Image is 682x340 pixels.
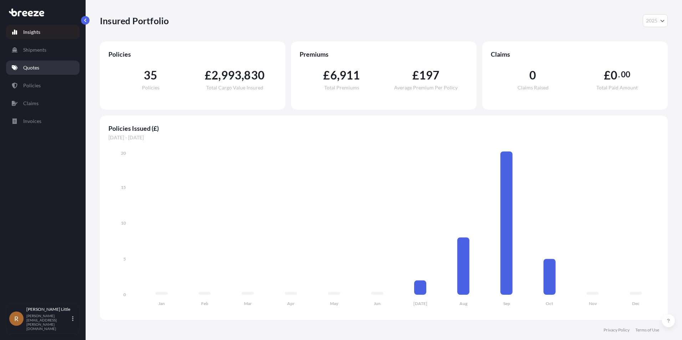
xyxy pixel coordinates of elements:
[23,118,41,125] p: Invoices
[324,85,359,90] span: Total Premiums
[6,61,80,75] a: Quotes
[503,301,510,306] tspan: Sep
[108,50,277,58] span: Policies
[6,96,80,110] a: Claims
[646,17,657,24] span: 2025
[6,25,80,39] a: Insights
[413,301,427,306] tspan: [DATE]
[26,306,71,312] p: [PERSON_NAME] Little
[6,78,80,93] a: Policies
[121,220,126,226] tspan: 10
[340,69,360,81] span: 911
[244,301,252,306] tspan: Mar
[244,69,265,81] span: 830
[394,85,458,90] span: Average Premium Per Policy
[205,69,212,81] span: £
[218,69,221,81] span: ,
[121,185,126,190] tspan: 15
[142,85,159,90] span: Policies
[26,314,71,331] p: [PERSON_NAME][EMAIL_ADDRESS][PERSON_NAME][DOMAIN_NAME]
[212,69,218,81] span: 2
[6,43,80,57] a: Shipments
[611,69,617,81] span: 0
[14,315,19,322] span: R
[546,301,553,306] tspan: Oct
[108,124,659,133] span: Policies Issued (£)
[123,292,126,297] tspan: 0
[459,301,468,306] tspan: Aug
[596,85,638,90] span: Total Paid Amount
[23,82,41,89] p: Policies
[618,72,620,77] span: .
[323,69,330,81] span: £
[412,69,419,81] span: £
[123,256,126,262] tspan: 5
[108,134,659,141] span: [DATE] - [DATE]
[589,301,597,306] tspan: Nov
[201,301,208,306] tspan: Feb
[529,69,536,81] span: 0
[144,69,157,81] span: 35
[330,69,337,81] span: 6
[419,69,440,81] span: 197
[23,100,39,107] p: Claims
[6,114,80,128] a: Invoices
[635,327,659,333] a: Terms of Use
[643,14,668,27] button: Year Selector
[632,301,640,306] tspan: Dec
[518,85,549,90] span: Claims Raised
[100,15,169,26] p: Insured Portfolio
[491,50,659,58] span: Claims
[206,85,263,90] span: Total Cargo Value Insured
[23,29,40,36] p: Insights
[23,46,46,53] p: Shipments
[23,64,39,71] p: Quotes
[241,69,244,81] span: ,
[604,327,630,333] a: Privacy Policy
[221,69,242,81] span: 993
[158,301,165,306] tspan: Jan
[121,150,126,156] tspan: 20
[337,69,340,81] span: ,
[287,301,295,306] tspan: Apr
[330,301,339,306] tspan: May
[374,301,381,306] tspan: Jun
[604,69,611,81] span: £
[621,72,630,77] span: 00
[300,50,468,58] span: Premiums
